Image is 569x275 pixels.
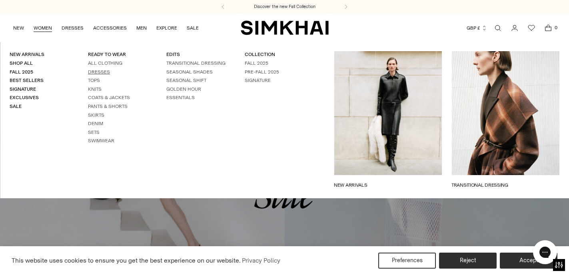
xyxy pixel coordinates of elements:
iframe: Gorgias live chat messenger [529,237,561,267]
a: DRESSES [62,19,84,37]
a: Open search modal [490,20,506,36]
a: WOMEN [34,19,52,37]
button: GBP £ [467,19,487,37]
a: EXPLORE [156,19,177,37]
a: SALE [187,19,199,37]
button: Accept [500,253,557,269]
a: Privacy Policy (opens in a new tab) [241,255,282,267]
a: MEN [136,19,147,37]
a: Open cart modal [540,20,556,36]
a: ACCESSORIES [93,19,127,37]
a: Discover the new Fall Collection [254,4,315,10]
a: Wishlist [523,20,539,36]
a: SIMKHAI [241,20,329,36]
span: 0 [552,24,559,31]
span: This website uses cookies to ensure you get the best experience on our website. [12,257,241,264]
a: Go to the account page [507,20,523,36]
button: Preferences [378,253,436,269]
a: NEW [13,19,24,37]
button: Reject [439,253,497,269]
